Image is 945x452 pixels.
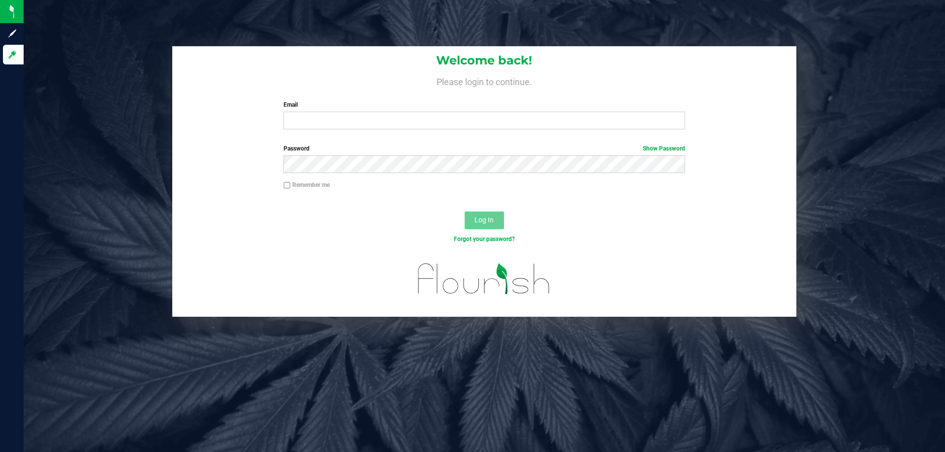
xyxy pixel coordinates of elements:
[283,145,310,152] span: Password
[7,29,17,38] inline-svg: Sign up
[283,181,330,189] label: Remember me
[172,54,796,67] h1: Welcome back!
[283,182,290,189] input: Remember me
[406,254,562,304] img: flourish_logo.svg
[283,100,685,109] label: Email
[454,236,515,242] a: Forgot your password?
[172,75,796,87] h4: Please login to continue.
[465,211,504,229] button: Log In
[643,145,685,152] a: Show Password
[474,216,494,224] span: Log In
[7,50,17,60] inline-svg: Log in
